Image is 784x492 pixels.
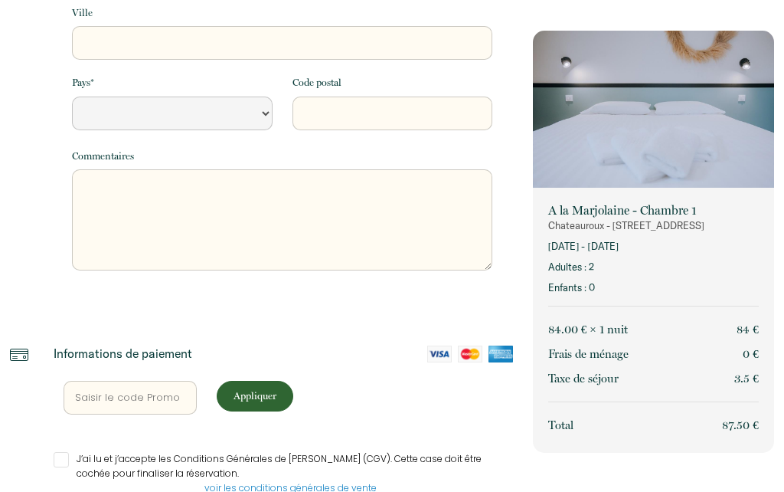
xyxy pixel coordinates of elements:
img: rental-image [533,31,774,192]
p: Enfants : 0 [548,280,759,295]
p: A la Marjolaine - Chambre 1 [548,203,759,218]
p: Taxe de séjour [548,369,619,388]
img: visa-card [427,346,452,362]
p: Informations de paiement [54,346,192,361]
p: [DATE] - [DATE] [548,239,759,254]
p: Appliquer [222,389,288,403]
p: 0 € [743,345,759,363]
p: 3.5 € [734,369,759,388]
img: credit-card [10,346,28,364]
label: Commentaires [72,149,134,164]
select: Default select example [72,97,272,130]
button: Appliquer [217,381,293,412]
span: Total [548,418,573,432]
label: Ville [72,5,93,21]
p: Adultes : 2 [548,260,759,274]
img: amex [488,346,513,362]
label: Pays [72,75,94,90]
p: Chateauroux - [STREET_ADDRESS] [548,218,759,233]
p: Frais de ménage [548,345,629,363]
img: mastercard [458,346,482,362]
label: Code postal [292,75,341,90]
span: 87.50 € [722,418,759,432]
input: Saisir le code Promo [64,381,197,415]
p: 84.00 € × 1 nuit [548,320,628,339]
p: 84 € [737,320,759,339]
